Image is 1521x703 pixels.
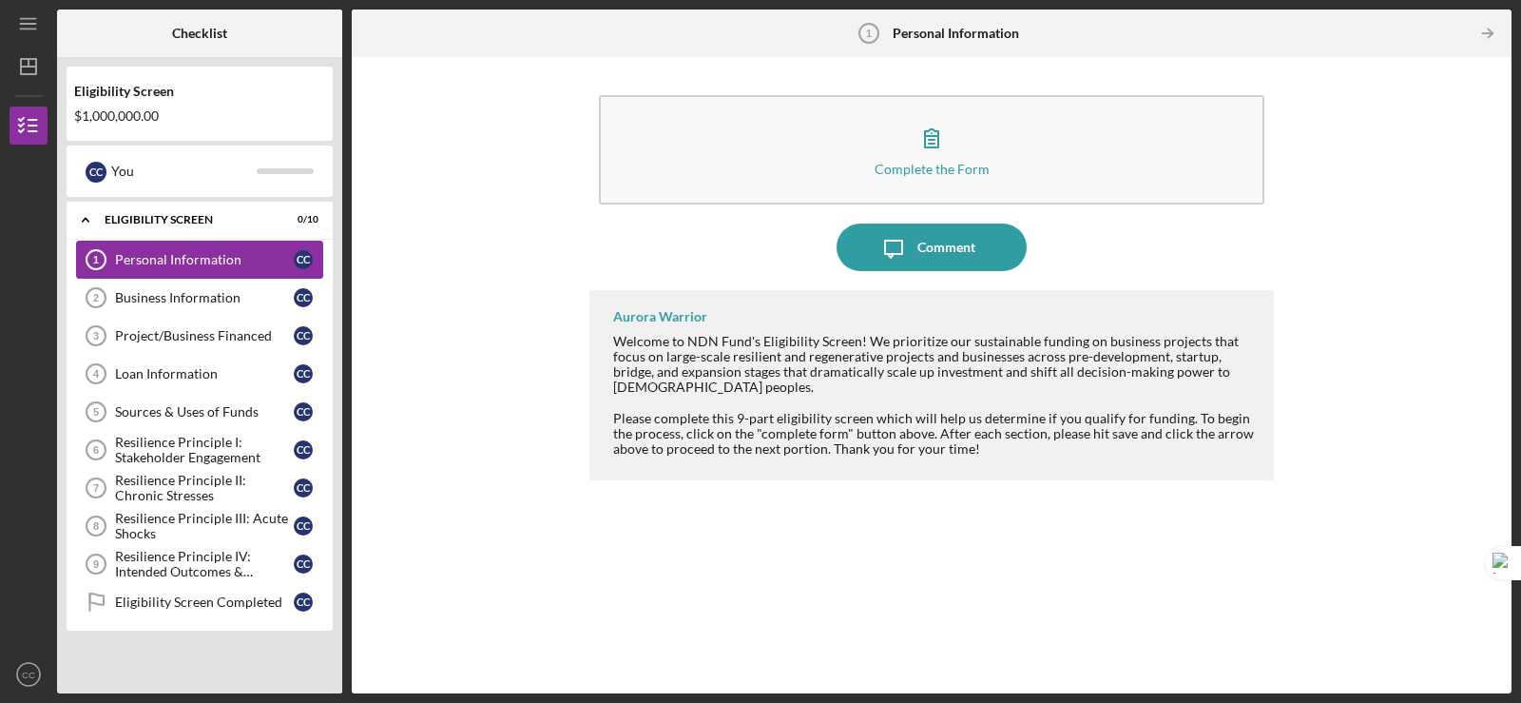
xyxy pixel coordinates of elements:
[599,95,1264,205] button: Complete the Form
[74,84,325,99] div: Eligibility Screen
[10,655,48,693] button: CC
[115,473,294,503] div: Resilience Principle II: Chronic Stresses
[115,595,294,610] div: Eligibility Screen Completed
[294,326,313,345] div: C C
[111,155,257,187] div: You
[294,555,313,574] div: C C
[115,435,294,465] div: Resilience Principle I: Stakeholder Engagement
[613,411,1255,457] div: Please complete this 9-part eligibility screen which will help us determine if you qualify for fu...
[76,431,323,469] a: 6Resilience Principle I: Stakeholder EngagementCC
[294,288,313,307] div: C C
[294,440,313,459] div: C C
[613,309,707,324] div: Aurora Warrior
[93,330,99,342] tspan: 3
[76,393,323,431] a: 5Sources & Uses of FundsCC
[93,444,99,456] tspan: 6
[172,26,227,41] b: Checklist
[93,368,100,380] tspan: 4
[865,28,871,39] tspan: 1
[76,279,323,317] a: 2Business InformationCC
[93,558,99,570] tspan: 9
[93,520,99,532] tspan: 8
[115,366,294,381] div: Loan Information
[294,593,313,612] div: C C
[93,406,99,418] tspan: 5
[294,250,313,269] div: C C
[76,469,323,507] a: 7Resilience Principle II: Chronic StressesCC
[294,517,313,536] div: C C
[105,214,271,225] div: Eligibility Screen
[837,224,1027,271] button: Comment
[93,482,99,494] tspan: 7
[294,402,313,421] div: C C
[875,162,990,176] div: Complete the Form
[76,545,323,583] a: 9Resilience Principle IV: Intended Outcomes & Measures DefinedCC
[86,162,106,183] div: C C
[115,511,294,541] div: Resilience Principle III: Acute Shocks
[74,108,325,124] div: $1,000,000.00
[93,292,99,303] tspan: 2
[893,26,1019,41] b: Personal Information
[76,355,323,393] a: 4Loan InformationCC
[115,290,294,305] div: Business Information
[917,224,975,271] div: Comment
[613,334,1255,395] div: Welcome to NDN Fund's Eligibility Screen! We prioritize our sustainable funding on business proje...
[76,583,323,621] a: Eligibility Screen CompletedCC
[76,507,323,545] a: 8Resilience Principle III: Acute ShocksCC
[115,252,294,267] div: Personal Information
[93,254,99,265] tspan: 1
[115,404,294,420] div: Sources & Uses of Funds
[115,549,294,579] div: Resilience Principle IV: Intended Outcomes & Measures Defined
[115,328,294,343] div: Project/Business Financed
[294,478,313,498] div: C C
[284,214,318,225] div: 0 / 10
[76,241,323,279] a: 1Personal InformationCC
[76,317,323,355] a: 3Project/Business FinancedCC
[294,364,313,383] div: C C
[22,670,35,680] text: CC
